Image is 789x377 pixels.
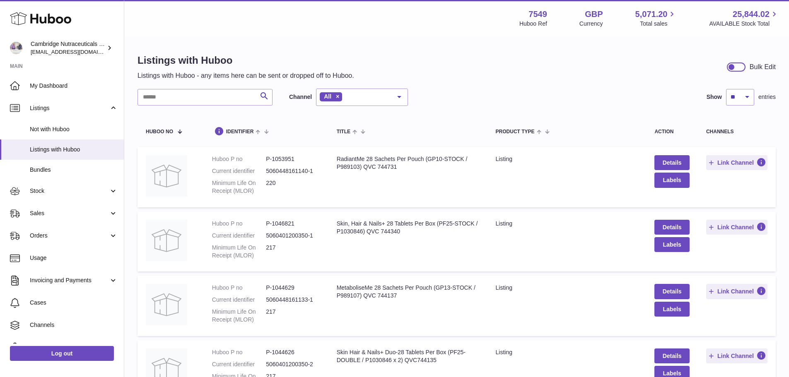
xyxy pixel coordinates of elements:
[212,244,266,259] dt: Minimum Life On Receipt (MLOR)
[706,348,767,363] button: Link Channel
[733,9,770,20] span: 25,844.02
[519,20,547,28] div: Huboo Ref
[138,71,354,80] p: Listings with Huboo - any items here can be sent or dropped off to Huboo.
[212,296,266,304] dt: Current identifier
[30,187,109,195] span: Stock
[337,220,479,235] div: Skin, Hair & Nails+ 28 Tablets Per Box (PF25-STOCK / P1030846) QVC 744340
[654,173,690,187] button: Labels
[212,284,266,292] dt: Huboo P no
[212,308,266,324] dt: Minimum Life On Receipt (MLOR)
[30,104,109,112] span: Listings
[266,348,320,356] dd: P-1044626
[138,54,354,67] h1: Listings with Huboo
[30,232,109,240] span: Orders
[31,48,122,55] span: [EMAIL_ADDRESS][DOMAIN_NAME]
[289,93,312,101] label: Channel
[717,223,754,231] span: Link Channel
[324,93,331,100] span: All
[717,352,754,360] span: Link Channel
[654,237,690,252] button: Labels
[758,93,776,101] span: entries
[10,346,114,361] a: Log out
[717,288,754,295] span: Link Channel
[706,220,767,235] button: Link Channel
[226,129,254,134] span: identifier
[31,40,105,56] div: Cambridge Nutraceuticals Ltd
[337,284,479,300] div: MetaboliseMe 28 Sachets Per Pouch (GP13-STOCK / P989107) QVC 744137
[266,360,320,368] dd: 5060401200350-2
[266,167,320,175] dd: 5060448161140-1
[635,9,668,20] span: 5,071.20
[528,9,547,20] strong: 7549
[266,232,320,240] dd: 5060401200350-1
[579,20,603,28] div: Currency
[496,129,535,134] span: Product Type
[654,284,690,299] a: Details
[706,284,767,299] button: Link Channel
[496,284,638,292] div: listing
[635,9,677,28] a: 5,071.20 Total sales
[266,244,320,259] dd: 217
[30,146,118,154] span: Listings with Huboo
[266,155,320,163] dd: P-1053951
[585,9,603,20] strong: GBP
[706,129,767,134] div: channels
[706,155,767,170] button: Link Channel
[212,348,266,356] dt: Huboo P no
[266,284,320,292] dd: P-1044629
[146,129,173,134] span: Huboo no
[654,129,690,134] div: action
[30,321,118,329] span: Channels
[30,209,109,217] span: Sales
[496,348,638,356] div: listing
[496,220,638,228] div: listing
[654,155,690,170] a: Details
[10,42,22,54] img: internalAdmin-7549@internal.huboo.com
[654,302,690,317] button: Labels
[212,167,266,175] dt: Current identifier
[30,276,109,284] span: Invoicing and Payments
[337,348,479,364] div: Skin Hair & Nails+ Duo-28 Tablets Per Box (PF25-DOUBLE / P1030846 x 2) QVC744135
[654,220,690,235] a: Details
[266,308,320,324] dd: 217
[212,232,266,240] dt: Current identifier
[212,155,266,163] dt: Huboo P no
[30,82,118,90] span: My Dashboard
[709,20,779,28] span: AVAILABLE Stock Total
[30,254,118,262] span: Usage
[709,9,779,28] a: 25,844.02 AVAILABLE Stock Total
[212,220,266,228] dt: Huboo P no
[717,159,754,166] span: Link Channel
[266,179,320,195] dd: 220
[640,20,677,28] span: Total sales
[146,155,187,197] img: RadiantMe 28 Sachets Per Pouch (GP10-STOCK / P989103) QVC 744731
[707,93,722,101] label: Show
[212,179,266,195] dt: Minimum Life On Receipt (MLOR)
[212,360,266,368] dt: Current identifier
[750,62,776,72] div: Bulk Edit
[30,125,118,133] span: Not with Huboo
[266,296,320,304] dd: 5060448161133-1
[30,343,118,351] span: Settings
[266,220,320,228] dd: P-1046821
[30,299,118,307] span: Cases
[146,220,187,261] img: Skin, Hair & Nails+ 28 Tablets Per Box (PF25-STOCK / P1030846) QVC 744340
[496,155,638,163] div: listing
[337,129,350,134] span: title
[146,284,187,325] img: MetaboliseMe 28 Sachets Per Pouch (GP13-STOCK / P989107) QVC 744137
[30,166,118,174] span: Bundles
[337,155,479,171] div: RadiantMe 28 Sachets Per Pouch (GP10-STOCK / P989103) QVC 744731
[654,348,690,363] a: Details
